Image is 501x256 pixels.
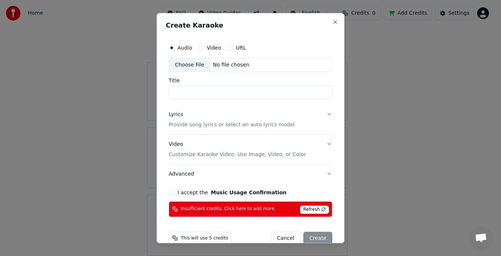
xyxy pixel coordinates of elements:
[210,61,252,69] div: No file chosen
[236,45,246,50] label: URL
[169,78,332,83] label: Title
[271,232,300,245] button: Cancel
[207,45,221,50] label: Video
[178,190,286,195] label: I accept the
[169,105,332,134] button: LyricsProvide song lyrics or select an auto lyrics model
[169,58,210,72] div: Choose File
[169,135,332,164] button: VideoCustomize Karaoke Video: Use Image, Video, or Color
[169,141,306,158] div: Video
[181,206,276,212] span: Insufficient credits. Click here to add more.
[178,45,192,50] label: Audio
[181,235,228,241] span: This will use 5 credits
[169,111,183,118] div: Lyrics
[166,22,335,29] h2: Create Karaoke
[169,121,295,129] p: Provide song lyrics or select an auto lyrics model
[300,206,329,214] span: Refresh
[169,151,306,158] p: Customize Karaoke Video: Use Image, Video, or Color
[211,190,286,195] button: I accept the
[169,165,332,184] button: Advanced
